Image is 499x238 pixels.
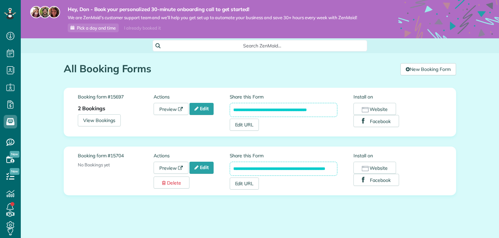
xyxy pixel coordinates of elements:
a: Delete [154,176,189,189]
label: Share this Form [230,152,338,159]
h1: All Booking Forms [64,63,395,74]
a: New Booking Form [400,63,456,75]
span: New [10,151,19,158]
a: Preview [154,103,188,115]
button: Facebook [353,174,399,186]
label: Install on [353,152,442,159]
div: I already booked it [120,24,165,32]
button: Facebook [353,115,399,127]
label: Actions [154,152,229,159]
strong: 2 Bookings [78,105,105,112]
label: Share this Form [230,93,338,100]
img: maria-72a9807cf96188c08ef61303f053569d2e2a8a1cde33d635c8a3ac13582a053d.jpg [30,6,42,18]
label: Booking form #15697 [78,93,154,100]
span: We are ZenMaid’s customer support team and we’ll help you get set up to automate your business an... [68,15,357,21]
strong: Hey, Don - Book your personalized 30-minute onboarding call to get started! [68,6,357,13]
span: No Bookings yet [78,162,110,167]
a: Edit [189,162,214,174]
a: Edit URL [230,177,259,190]
span: Pick a day and time [77,25,116,31]
button: Website [353,162,396,174]
a: Edit URL [230,119,259,131]
img: jorge-587dff0eeaa6aab1f244e6dc62b8924c3b6ad411094392a53c71c6c4a576187d.jpg [39,6,51,18]
label: Actions [154,93,229,100]
label: Booking form #15704 [78,152,154,159]
a: Preview [154,162,188,174]
a: Edit [189,103,214,115]
a: View Bookings [78,114,121,126]
span: New [10,168,19,175]
img: michelle-19f622bdf1676172e81f8f8fba1fb50e276960ebfe0243fe18214015130c80e4.jpg [48,6,60,18]
label: Install on [353,93,442,100]
button: Website [353,103,396,115]
a: Pick a day and time [68,24,119,32]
